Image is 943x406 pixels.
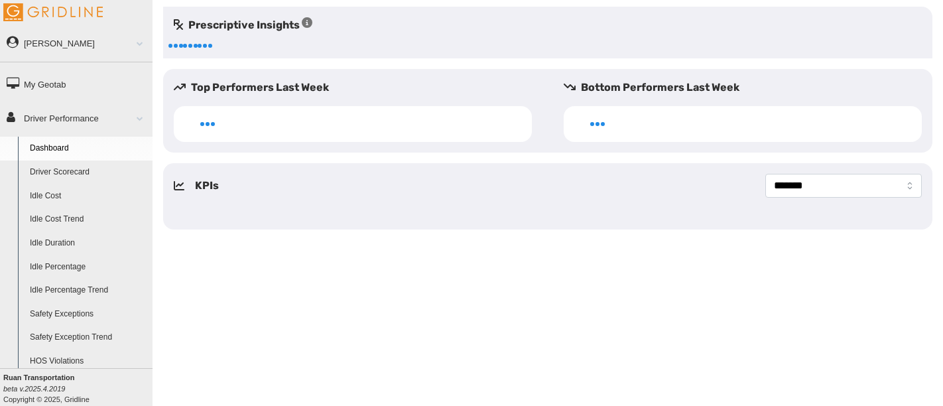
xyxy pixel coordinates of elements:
h5: KPIs [195,178,219,194]
a: Idle Cost [24,184,153,208]
a: Driver Scorecard [24,161,153,184]
i: beta v.2025.4.2019 [3,385,65,393]
a: Dashboard [24,137,153,161]
a: Safety Exception Trend [24,326,153,350]
a: Safety Exceptions [24,303,153,326]
a: HOS Violations [24,350,153,373]
a: Idle Percentage Trend [24,279,153,303]
h5: Top Performers Last Week [174,80,542,96]
h5: Bottom Performers Last Week [564,80,932,96]
img: Gridline [3,3,103,21]
div: Copyright © 2025, Gridline [3,372,153,405]
b: Ruan Transportation [3,373,75,381]
a: Idle Duration [24,232,153,255]
a: Idle Percentage [24,255,153,279]
a: Idle Cost Trend [24,208,153,232]
h5: Prescriptive Insights [174,17,312,33]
